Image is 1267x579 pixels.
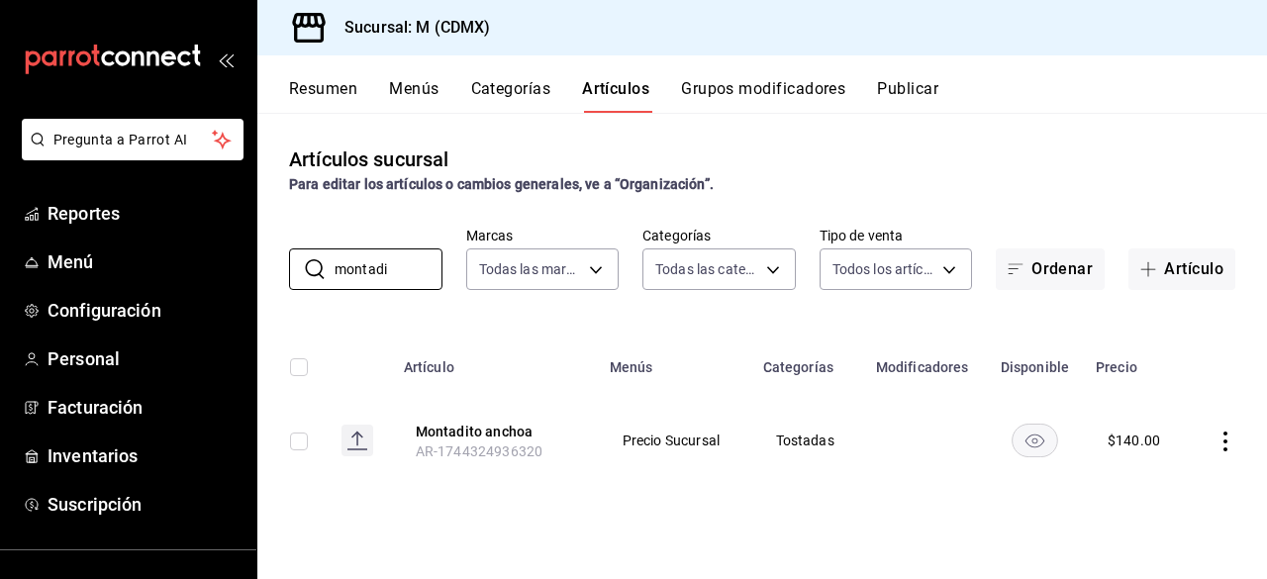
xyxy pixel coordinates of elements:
[48,345,241,372] span: Personal
[48,200,241,227] span: Reportes
[1084,330,1189,393] th: Precio
[996,248,1105,290] button: Ordenar
[289,176,714,192] strong: Para editar los artículos o cambios generales, ve a “Organización”.
[1012,424,1058,457] button: availability-product
[389,79,439,113] button: Menús
[289,145,448,174] div: Artículos sucursal
[289,79,357,113] button: Resumen
[877,79,938,113] button: Publicar
[598,330,751,393] th: Menús
[1128,248,1235,290] button: Artículo
[864,330,986,393] th: Modificadores
[471,79,551,113] button: Categorías
[392,330,598,393] th: Artículo
[1108,431,1160,450] div: $ 140.00
[48,297,241,324] span: Configuración
[776,434,839,447] span: Tostadas
[53,130,213,150] span: Pregunta a Parrot AI
[681,79,845,113] button: Grupos modificadores
[335,249,442,289] input: Buscar artículo
[218,51,234,67] button: open_drawer_menu
[289,79,1267,113] div: navigation tabs
[48,491,241,518] span: Suscripción
[642,229,796,242] label: Categorías
[48,248,241,275] span: Menú
[751,330,864,393] th: Categorías
[416,422,574,441] button: edit-product-location
[623,434,727,447] span: Precio Sucursal
[479,259,583,279] span: Todas las marcas, Sin marca
[329,16,490,40] h3: Sucursal: M (CDMX)
[48,394,241,421] span: Facturación
[466,229,620,242] label: Marcas
[416,443,542,459] span: AR-1744324936320
[1216,432,1235,451] button: actions
[14,144,244,164] a: Pregunta a Parrot AI
[820,229,973,242] label: Tipo de venta
[582,79,649,113] button: Artículos
[832,259,936,279] span: Todos los artículos
[655,259,759,279] span: Todas las categorías, Sin categoría
[986,330,1084,393] th: Disponible
[48,442,241,469] span: Inventarios
[22,119,244,160] button: Pregunta a Parrot AI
